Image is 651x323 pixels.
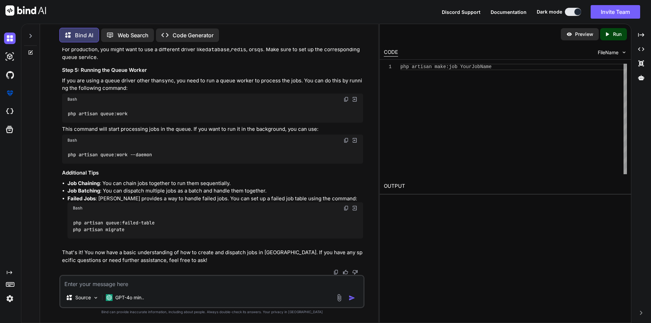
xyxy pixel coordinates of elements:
span: Bash [73,205,82,211]
span: FileName [598,49,618,56]
img: preview [566,31,572,37]
code: redis [231,46,246,53]
h3: Additional Tips [62,169,363,177]
span: Discord Support [442,9,480,15]
p: That's it! You now have a basic understanding of how to create and dispatch jobs in [GEOGRAPHIC_D... [62,249,363,264]
button: Invite Team [591,5,640,19]
span: Documentation [491,9,527,15]
p: Bind can provide inaccurate information, including about people. Always double-check its answers.... [59,309,364,315]
div: CODE [384,48,398,57]
p: If you are using a queue driver other than , you need to run a queue worker to process the jobs. ... [62,77,363,92]
span: php artisan make:job YourJobName [400,64,492,69]
img: Open in Browser [352,205,358,211]
p: Code Generator [173,31,214,39]
img: dislike [352,269,358,275]
p: This command will start processing jobs in the queue. If you want to run it in the background, yo... [62,125,363,133]
p: For production, you might want to use a different driver like , , or . Make sure to set up the co... [62,46,363,61]
img: copy [333,269,339,275]
h2: OUTPUT [380,178,631,194]
button: Documentation [491,8,527,16]
p: Source [75,294,91,301]
li: : [PERSON_NAME] provides a way to handle failed jobs. You can set up a failed job table using the... [67,195,363,246]
span: Bash [67,138,77,143]
code: sqs [254,46,263,53]
img: GPT-4o mini [106,294,113,301]
img: Open in Browser [352,137,358,143]
img: githubDark [4,69,16,81]
code: php artisan queue:failed-table php artisan migrate [73,219,155,233]
strong: Failed Jobs [67,195,96,202]
span: Dark mode [537,8,562,15]
span: Bash [67,97,77,102]
img: copy [343,138,349,143]
img: Pick Models [93,295,99,301]
img: settings [4,293,16,304]
img: Open in Browser [352,96,358,102]
p: Web Search [118,31,149,39]
code: database [205,46,230,53]
img: icon [349,295,355,301]
p: GPT-4o min.. [115,294,144,301]
code: php artisan queue:work [67,110,128,117]
img: darkAi-studio [4,51,16,62]
p: Run [613,31,622,38]
p: Preview [575,31,593,38]
img: Bind AI [5,5,46,16]
code: php artisan queue:work --daemon [67,151,153,158]
img: chevron down [621,49,627,55]
img: copy [343,205,349,211]
strong: Job Chaining [67,180,100,186]
div: 1 [384,64,392,70]
button: Discord Support [442,8,480,16]
img: like [343,269,348,275]
li: : You can dispatch multiple jobs as a batch and handle them together. [67,187,363,195]
img: copy [343,97,349,102]
li: : You can chain jobs together to run them sequentially. [67,180,363,187]
img: attachment [335,294,343,302]
img: cloudideIcon [4,106,16,117]
img: premium [4,87,16,99]
p: Bind AI [75,31,93,39]
img: darkChat [4,33,16,44]
code: sync [162,77,174,84]
strong: Job Batching [67,187,100,194]
h3: Step 5: Running the Queue Worker [62,66,363,74]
